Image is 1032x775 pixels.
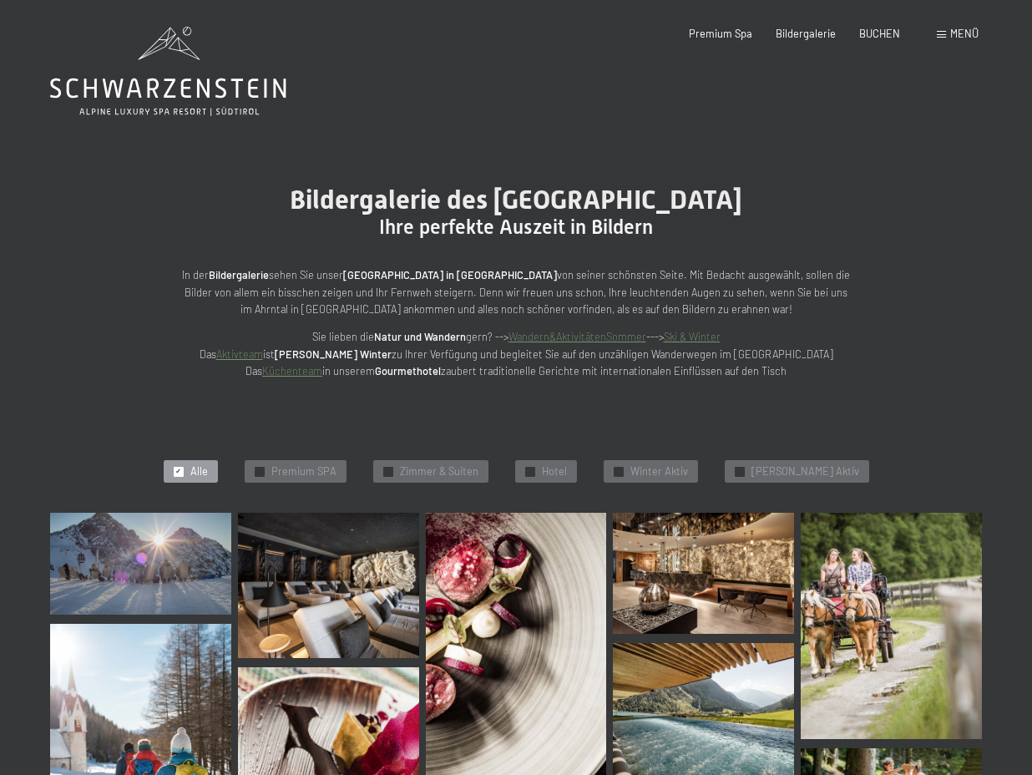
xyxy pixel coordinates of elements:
a: Küchenteam [262,364,322,377]
span: Ihre perfekte Auszeit in Bildern [379,215,653,239]
span: Menü [950,27,979,40]
img: Bildergalerie [801,513,982,739]
img: Bildergalerie [613,513,794,634]
span: ✓ [615,467,621,476]
strong: [GEOGRAPHIC_DATA] in [GEOGRAPHIC_DATA] [343,268,557,281]
a: BUCHEN [859,27,900,40]
img: Bildergalerie [238,513,419,657]
span: Hotel [542,464,567,479]
p: In der sehen Sie unser von seiner schönsten Seite. Mit Bedacht ausgewählt, sollen die Bilder von ... [182,266,850,317]
strong: Bildergalerie [209,268,269,281]
span: ✓ [256,467,262,476]
strong: [PERSON_NAME] Winter [275,347,392,361]
p: Sie lieben die gern? --> ---> Das ist zu Ihrer Verfügung und begleitet Sie auf den unzähligen Wan... [182,328,850,379]
span: Winter Aktiv [630,464,688,479]
strong: Gourmethotel [375,364,441,377]
a: Bildergalerie [776,27,836,40]
span: ✓ [527,467,533,476]
span: Bildergalerie des [GEOGRAPHIC_DATA] [290,184,742,215]
span: Alle [190,464,208,479]
a: Premium Spa [689,27,752,40]
span: Premium SPA [271,464,336,479]
span: Zimmer & Suiten [400,464,478,479]
span: ✓ [385,467,391,476]
span: ✓ [736,467,742,476]
span: ✓ [175,467,181,476]
img: Bildergalerie [50,513,231,615]
a: Aktivteam [216,347,263,361]
strong: Natur und Wandern [374,330,466,343]
a: Wandern&AktivitätenSommer [508,330,646,343]
span: [PERSON_NAME] Aktiv [751,464,859,479]
a: Ski & Winter [664,330,721,343]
